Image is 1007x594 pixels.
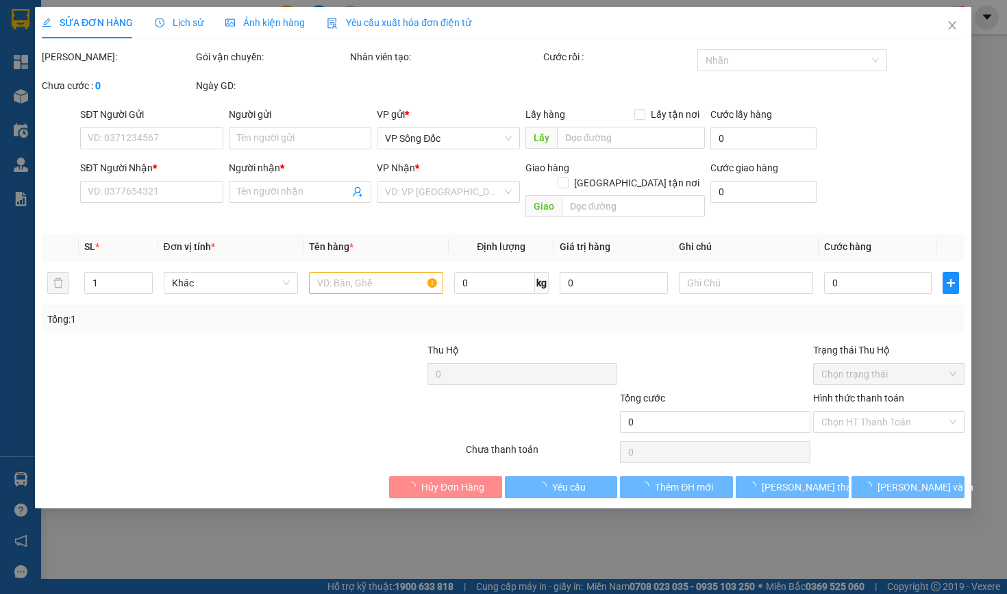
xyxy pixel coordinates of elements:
[427,345,459,356] span: Thu Hộ
[934,7,972,45] button: Close
[477,241,526,252] span: Định lượng
[560,241,610,252] span: Giá trị hàng
[309,272,443,294] input: VD: Bàn, Ghế
[525,195,562,217] span: Giao
[863,482,878,491] span: loading
[562,195,706,217] input: Dọc đường
[679,272,813,294] input: Ghi Chú
[813,343,965,358] div: Trạng thái Thu Hộ
[711,181,817,203] input: Cước giao hàng
[646,107,706,122] span: Lấy tận nơi
[824,241,871,252] span: Cước hàng
[852,476,965,498] button: [PERSON_NAME] và In
[505,476,618,498] button: Yêu cầu
[377,162,416,173] span: VP Nhận
[543,49,695,64] div: Cước rồi :
[156,18,165,27] span: clock-circle
[711,109,773,120] label: Cước lấy hàng
[327,17,472,28] span: Yêu cầu xuất hóa đơn điện tử
[747,482,762,491] span: loading
[552,480,586,495] span: Yêu cầu
[621,393,666,404] span: Tổng cước
[197,78,348,93] div: Ngày GD:
[226,17,306,28] span: Ảnh kiện hàng
[878,480,974,495] span: [PERSON_NAME] và In
[557,127,706,149] input: Dọc đường
[407,482,422,491] span: loading
[327,18,338,29] img: icon
[525,127,557,149] span: Lấy
[943,272,960,294] button: plus
[164,241,215,252] span: Đơn vị tính
[309,241,353,252] span: Tên hàng
[386,128,512,149] span: VP Sông Đốc
[377,107,520,122] div: VP gửi
[673,234,819,260] th: Ghi chú
[47,312,389,327] div: Tổng: 1
[42,17,133,28] span: SỬA ĐƠN HÀNG
[353,186,364,197] span: user-add
[641,482,656,491] span: loading
[525,109,565,120] span: Lấy hàng
[84,241,95,252] span: SL
[42,78,193,93] div: Chưa cước :
[229,160,371,175] div: Người nhận
[656,480,714,495] span: Thêm ĐH mới
[465,442,619,466] div: Chưa thanh toán
[711,127,817,149] input: Cước lấy hàng
[229,107,371,122] div: Người gửi
[81,107,223,122] div: SĐT Người Gửi
[813,393,904,404] label: Hình thức thanh toán
[736,476,849,498] button: [PERSON_NAME] thay đổi
[944,277,959,288] span: plus
[42,18,51,27] span: edit
[621,476,734,498] button: Thêm ĐH mới
[42,49,193,64] div: [PERSON_NAME]:
[711,162,779,173] label: Cước giao hàng
[947,20,958,31] span: close
[422,480,485,495] span: Hủy Đơn Hàng
[535,272,549,294] span: kg
[762,480,872,495] span: [PERSON_NAME] thay đổi
[81,160,223,175] div: SĐT Người Nhận
[351,49,540,64] div: Nhân viên tạo:
[525,162,569,173] span: Giao hàng
[821,364,956,384] span: Chọn trạng thái
[47,272,69,294] button: delete
[226,18,236,27] span: picture
[569,175,706,190] span: [GEOGRAPHIC_DATA] tận nơi
[537,482,552,491] span: loading
[156,17,204,28] span: Lịch sử
[197,49,348,64] div: Gói vận chuyển:
[389,476,502,498] button: Hủy Đơn Hàng
[172,273,290,293] span: Khác
[95,80,101,91] b: 0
